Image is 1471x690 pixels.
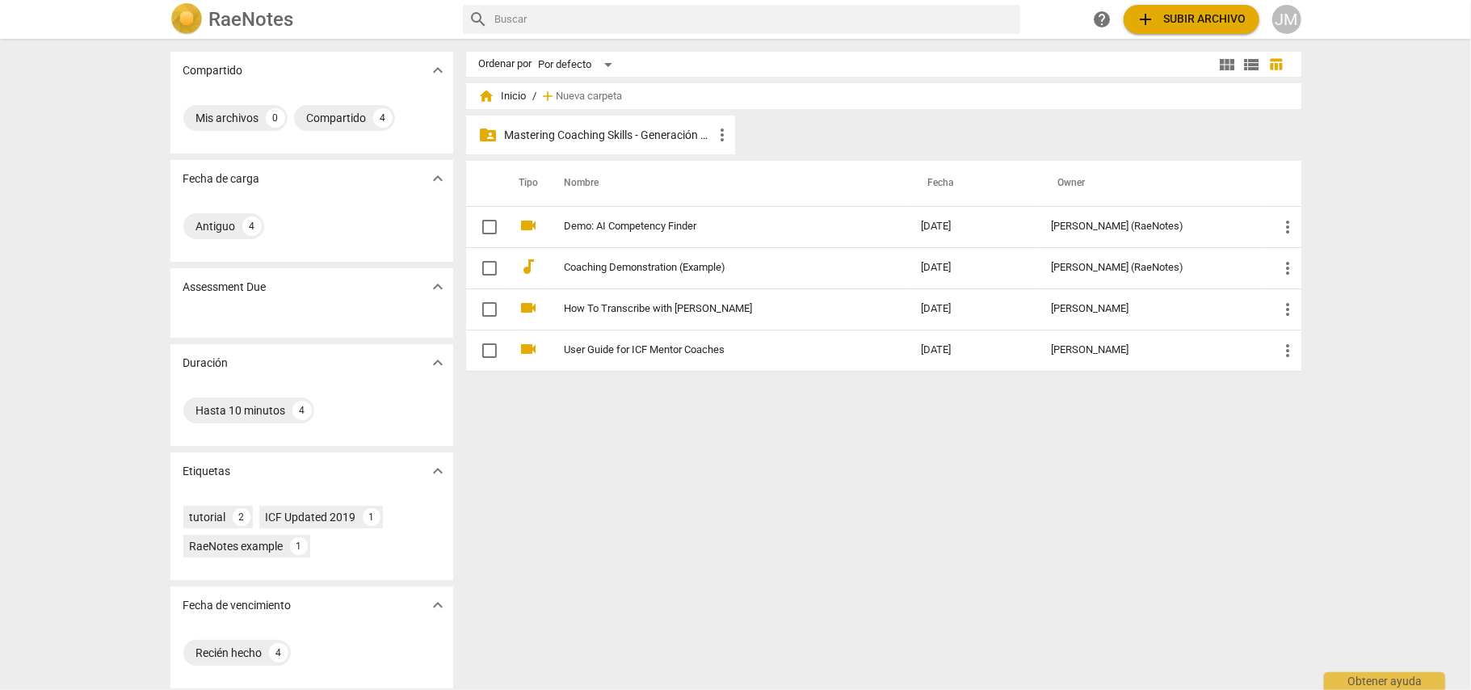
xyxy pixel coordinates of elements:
[426,58,450,82] button: Mostrar más
[196,110,259,126] div: Mis archivos
[565,262,864,274] a: Coaching Demonstration (Example)
[1088,5,1117,34] a: Obtener ayuda
[196,645,263,661] div: Recién hecho
[1279,259,1298,278] span: more_vert
[1051,221,1253,233] div: [PERSON_NAME] (RaeNotes)
[190,538,284,554] div: RaeNotes example
[426,593,450,617] button: Mostrar más
[183,279,267,296] p: Assessment Due
[363,508,380,526] div: 1
[428,595,448,615] span: expand_more
[1279,341,1298,360] span: more_vert
[908,206,1038,247] td: [DATE]
[1137,10,1156,29] span: add
[196,402,286,419] div: Hasta 10 minutos
[540,88,557,104] span: add
[1051,262,1253,274] div: [PERSON_NAME] (RaeNotes)
[196,218,236,234] div: Antiguo
[1242,55,1262,74] span: view_list
[1264,53,1288,77] button: Tabla
[479,125,498,145] span: folder_shared
[519,298,539,318] span: videocam
[1240,53,1264,77] button: Lista
[307,110,367,126] div: Compartido
[908,330,1038,371] td: [DATE]
[469,10,489,29] span: search
[545,161,909,206] th: Nombre
[183,463,231,480] p: Etiquetas
[908,288,1038,330] td: [DATE]
[505,127,713,144] p: Mastering Coaching Skills - Generación 32
[269,643,288,663] div: 4
[183,62,243,79] p: Compartido
[242,217,262,236] div: 4
[426,459,450,483] button: Mostrar más
[908,161,1038,206] th: Fecha
[292,401,312,420] div: 4
[1124,5,1259,34] button: Subir
[1051,303,1253,315] div: [PERSON_NAME]
[533,90,537,103] span: /
[183,170,260,187] p: Fecha de carga
[233,508,250,526] div: 2
[519,216,539,235] span: videocam
[565,303,864,315] a: How To Transcribe with [PERSON_NAME]
[170,3,203,36] img: Logo
[1093,10,1112,29] span: help
[266,509,356,525] div: ICF Updated 2019
[495,6,1014,32] input: Buscar
[428,353,448,372] span: expand_more
[1216,53,1240,77] button: Cuadrícula
[519,339,539,359] span: videocam
[428,461,448,481] span: expand_more
[190,509,226,525] div: tutorial
[428,169,448,188] span: expand_more
[565,221,864,233] a: Demo: AI Competency Finder
[1268,57,1284,72] span: table_chart
[1324,672,1445,690] div: Obtener ayuda
[290,537,308,555] div: 1
[373,108,393,128] div: 4
[479,58,532,70] div: Ordenar por
[506,161,545,206] th: Tipo
[266,108,285,128] div: 0
[479,88,527,104] span: Inicio
[428,61,448,80] span: expand_more
[557,90,623,103] span: Nueva carpeta
[426,166,450,191] button: Mostrar más
[170,3,450,36] a: LogoRaeNotes
[426,275,450,299] button: Mostrar más
[479,88,495,104] span: home
[908,247,1038,288] td: [DATE]
[209,8,294,31] h2: RaeNotes
[1279,217,1298,237] span: more_vert
[183,355,229,372] p: Duración
[426,351,450,375] button: Mostrar más
[428,277,448,297] span: expand_more
[1051,344,1253,356] div: [PERSON_NAME]
[519,257,539,276] span: audiotrack
[712,125,732,145] span: more_vert
[1038,161,1266,206] th: Owner
[1137,10,1246,29] span: Subir archivo
[1279,300,1298,319] span: more_vert
[1272,5,1301,34] button: JM
[565,344,864,356] a: User Guide for ICF Mentor Coaches
[539,52,618,78] div: Por defecto
[183,597,292,614] p: Fecha de vencimiento
[1218,55,1238,74] span: view_module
